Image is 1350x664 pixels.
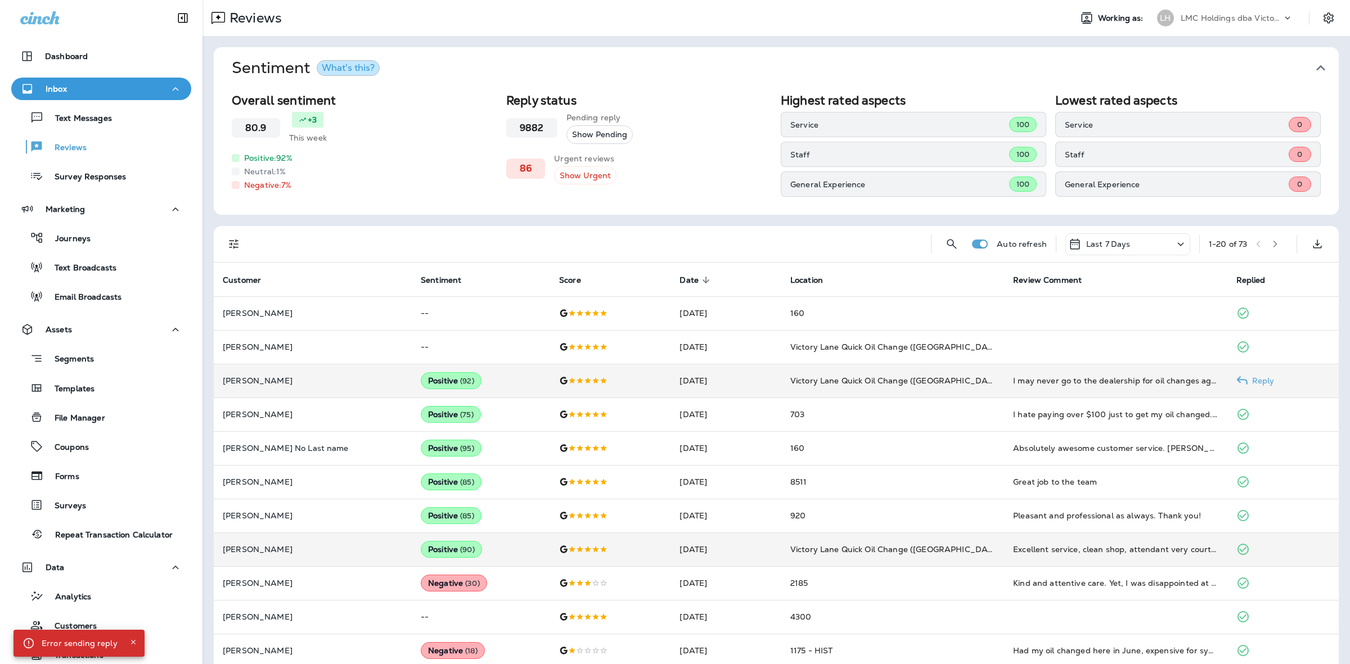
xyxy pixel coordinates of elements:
[460,410,474,419] span: ( 75 )
[244,152,292,164] p: Positive: 92 %
[460,444,474,453] span: ( 95 )
[670,296,781,330] td: [DATE]
[1013,544,1218,555] div: Excellent service, clean shop, attendant very courteous, and well informed!
[997,240,1047,249] p: Auto refresh
[317,60,380,76] button: What's this?
[670,364,781,398] td: [DATE]
[244,166,286,177] p: Neutral: 1 %
[1016,120,1029,129] span: 100
[11,464,191,487] button: Forms
[1248,376,1275,385] p: Reply
[670,330,781,364] td: [DATE]
[223,579,403,588] p: [PERSON_NAME]
[11,164,191,188] button: Survey Responses
[11,584,191,608] button: Analytics
[520,163,532,174] h3: 86
[790,150,1009,159] p: Staff
[790,308,804,318] span: 160
[11,318,191,341] button: Assets
[1065,120,1289,129] p: Service
[223,646,403,655] p: [PERSON_NAME]
[790,376,1003,386] span: Victory Lane Quick Oil Change ([GEOGRAPHIC_DATA])
[225,10,282,26] p: Reviews
[11,226,191,250] button: Journeys
[554,153,616,164] p: Urgent reviews
[1236,275,1266,285] span: Replied
[670,465,781,499] td: [DATE]
[1065,180,1289,189] p: General Experience
[11,435,191,458] button: Coupons
[460,477,474,487] span: ( 85 )
[1297,179,1302,189] span: 0
[46,563,65,572] p: Data
[1016,150,1029,159] span: 100
[223,233,245,255] button: Filters
[223,376,403,385] p: [PERSON_NAME]
[465,646,478,656] span: ( 18 )
[223,477,403,486] p: [PERSON_NAME]
[11,198,191,220] button: Marketing
[244,179,292,191] p: Negative: 7 %
[559,275,596,285] span: Score
[1306,233,1329,255] button: Export as CSV
[670,499,781,532] td: [DATE]
[1013,409,1218,420] div: I hate paying over $100 just to get my oil changed. I was grateful for the $20 coupon that’s for ...
[1318,8,1339,28] button: Settings
[43,442,89,453] p: Coupons
[559,275,581,285] span: Score
[43,413,105,424] p: File Manager
[167,7,199,29] button: Collapse Sidebar
[1297,120,1302,129] span: 0
[214,89,1339,215] div: SentimentWhat's this?
[790,120,1009,129] p: Service
[223,275,276,285] span: Customer
[45,52,88,61] p: Dashboard
[790,544,1003,554] span: Victory Lane Quick Oil Change ([GEOGRAPHIC_DATA])
[223,275,261,285] span: Customer
[43,292,121,303] p: Email Broadcasts
[1013,275,1096,285] span: Review Comment
[790,511,805,521] span: 920
[1209,240,1247,249] div: 1 - 20 of 73
[460,376,474,386] span: ( 92 )
[1013,275,1082,285] span: Review Comment
[421,473,481,490] div: Positive
[232,93,497,107] h2: Overall sentiment
[790,409,804,419] span: 703
[223,612,403,621] p: [PERSON_NAME]
[43,384,94,395] p: Templates
[42,633,118,653] div: Error sending reply
[1013,375,1218,386] div: I may never go to the dealership for oil changes again! What a perfectly run and set up business!...
[11,376,191,400] button: Templates
[46,84,67,93] p: Inbox
[790,645,833,656] span: 1175 - HIST
[670,431,781,465] td: [DATE]
[460,545,475,554] span: ( 90 )
[43,263,116,274] p: Text Broadcasts
[223,511,403,520] p: [PERSON_NAME]
[421,406,481,423] div: Positive
[1013,442,1218,454] div: Absolutely awesome customer service. Tyler, Rylee, Charles, Dominick, and Juan all first class fo...
[421,440,481,457] div: Positive
[940,233,963,255] button: Search Reviews
[223,342,403,351] p: [PERSON_NAME]
[1157,10,1174,26] div: LH
[421,642,485,659] div: Negative
[43,143,87,153] p: Reviews
[11,106,191,129] button: Text Messages
[790,477,807,487] span: 8511
[1236,275,1280,285] span: Replied
[232,58,380,78] h1: Sentiment
[506,93,772,107] h2: Reply status
[11,284,191,308] button: Email Broadcasts
[245,123,267,133] h3: 80.9
[566,112,633,123] p: Pending reply
[670,398,781,431] td: [DATE]
[460,511,474,521] span: ( 85 )
[421,575,487,591] div: Negative
[11,255,191,279] button: Text Broadcasts
[46,325,72,334] p: Assets
[679,275,699,285] span: Date
[11,78,191,100] button: Inbox
[566,125,633,144] button: Show Pending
